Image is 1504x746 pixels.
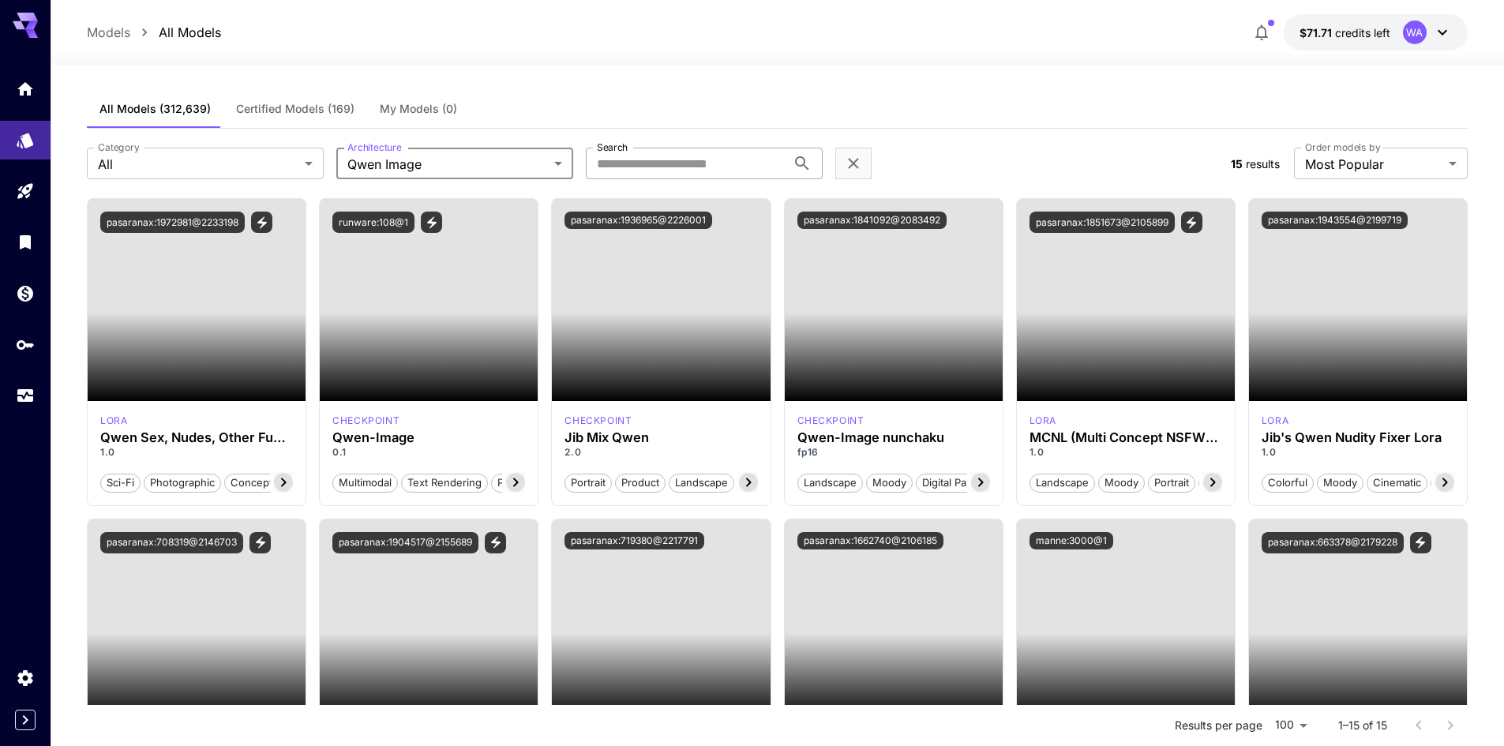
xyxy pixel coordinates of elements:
a: All Models [159,23,221,42]
p: Results per page [1175,718,1262,733]
div: Usage [16,386,35,406]
span: $71.71 [1300,26,1335,39]
button: Text rendering [401,472,488,493]
button: Landscape [669,472,734,493]
div: Qwen Image [100,414,127,428]
label: Search [597,141,628,154]
span: Most Popular [1305,155,1442,174]
span: Precise text [492,475,563,491]
div: Qwen Image [1262,414,1288,428]
button: Sci-Fi [100,472,141,493]
p: checkpoint [564,414,632,428]
div: API Keys [16,335,35,354]
button: Cinematic [1367,472,1427,493]
p: 1–15 of 15 [1338,718,1387,733]
button: pasaranax:1904517@2155689 [332,532,478,553]
span: Photographic [144,475,220,491]
button: Portrait [564,472,612,493]
div: Home [16,79,35,99]
h3: Qwen-Image nunchaku [797,430,990,445]
p: Models [87,23,130,42]
div: Jib's Qwen Nudity Fixer Lora [1262,430,1454,445]
button: Landscape [1030,472,1095,493]
p: 0.1 [332,445,525,459]
span: Concept Art [225,475,295,491]
button: Precise text [491,472,564,493]
label: Category [98,141,140,154]
div: Expand sidebar [15,710,36,730]
span: Moody [867,475,912,491]
p: fp16 [797,445,990,459]
button: View trigger words [249,532,271,553]
button: Moody [866,472,913,493]
button: Editorial [1431,472,1482,493]
button: pasaranax:1851673@2105899 [1030,212,1175,233]
div: Jib Mix Qwen [564,430,757,445]
button: Portrait [1148,472,1195,493]
button: Digital Painting [916,472,1000,493]
span: Moody [1099,475,1144,491]
div: WA [1403,21,1427,44]
button: Product [1198,472,1249,493]
p: 1.0 [1030,445,1222,459]
span: Portrait [1149,475,1195,491]
div: $71.70907 [1300,24,1390,41]
span: Landscape [669,475,733,491]
p: lora [100,414,127,428]
div: Library [16,232,35,252]
nav: breadcrumb [87,23,221,42]
div: Wallet [16,283,35,303]
div: Qwen-Image [332,430,525,445]
span: Certified Models (169) [236,102,354,116]
span: All Models (312,639) [99,102,211,116]
p: 1.0 [100,445,293,459]
button: Landscape [797,472,863,493]
button: Product [615,472,666,493]
p: 1.0 [1262,445,1454,459]
span: Colorful [1262,475,1313,491]
span: results [1246,157,1280,171]
button: $71.70907WA [1284,14,1468,51]
button: pasaranax:1841092@2083492 [797,212,947,229]
button: Photographic [144,472,221,493]
button: View trigger words [1181,212,1202,233]
h3: Qwen Sex, Nudes, Other Fun Stuff (SNOFS) [NSFW] [100,430,293,445]
span: Landscape [798,475,862,491]
span: Digital Painting [917,475,999,491]
p: checkpoint [797,414,865,428]
button: pasaranax:708319@2146703 [100,532,243,553]
h3: MCNL (Multi Concept NSFW Lora) [Qwen Image] [1030,430,1222,445]
span: All [98,155,298,174]
button: Moody [1098,472,1145,493]
span: Text rendering [402,475,487,491]
span: Multimodal [333,475,397,491]
div: Models [16,126,35,145]
p: lora [1262,414,1288,428]
button: Moody [1317,472,1363,493]
button: View trigger words [421,212,442,233]
button: Concept Art [224,472,296,493]
button: Clear filters (1) [844,154,863,174]
div: Qwen Image [564,414,632,428]
button: pasaranax:663378@2179228 [1262,532,1404,553]
div: 100 [1269,714,1313,737]
span: 15 [1231,157,1243,171]
button: Multimodal [332,472,398,493]
span: Cinematic [1367,475,1427,491]
p: 2.0 [564,445,757,459]
button: View trigger words [1410,532,1431,553]
span: My Models (0) [380,102,457,116]
button: pasaranax:719380@2217791 [564,532,704,549]
button: pasaranax:1936965@2226001 [564,212,712,229]
button: Colorful [1262,472,1314,493]
button: View trigger words [251,212,272,233]
button: pasaranax:1972981@2233198 [100,212,245,233]
button: pasaranax:1943554@2199719 [1262,212,1408,229]
div: Qwen Image [1030,414,1056,428]
button: View trigger words [485,532,506,553]
span: Qwen Image [347,155,548,174]
p: checkpoint [332,414,399,428]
